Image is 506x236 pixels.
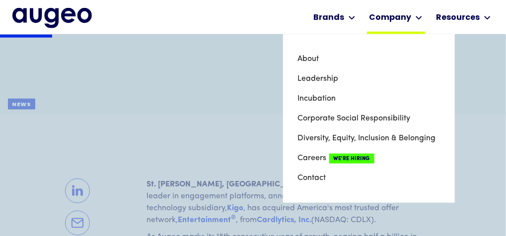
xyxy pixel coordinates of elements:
[298,49,440,69] a: About
[283,34,455,203] nav: Company
[12,8,92,28] img: Augeo's full logo in midnight blue.
[436,12,480,24] div: Resources
[314,12,345,24] div: Brands
[369,12,412,24] div: Company
[298,128,440,148] a: Diversity, Equity, Inclusion & Belonging
[298,109,440,128] a: Corporate Social Responsibility
[298,168,440,188] a: Contact
[329,154,374,164] span: We're Hiring
[298,69,440,89] a: Leadership
[298,148,440,168] a: CareersWe're Hiring
[298,89,440,109] a: Incubation
[12,8,92,28] a: home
